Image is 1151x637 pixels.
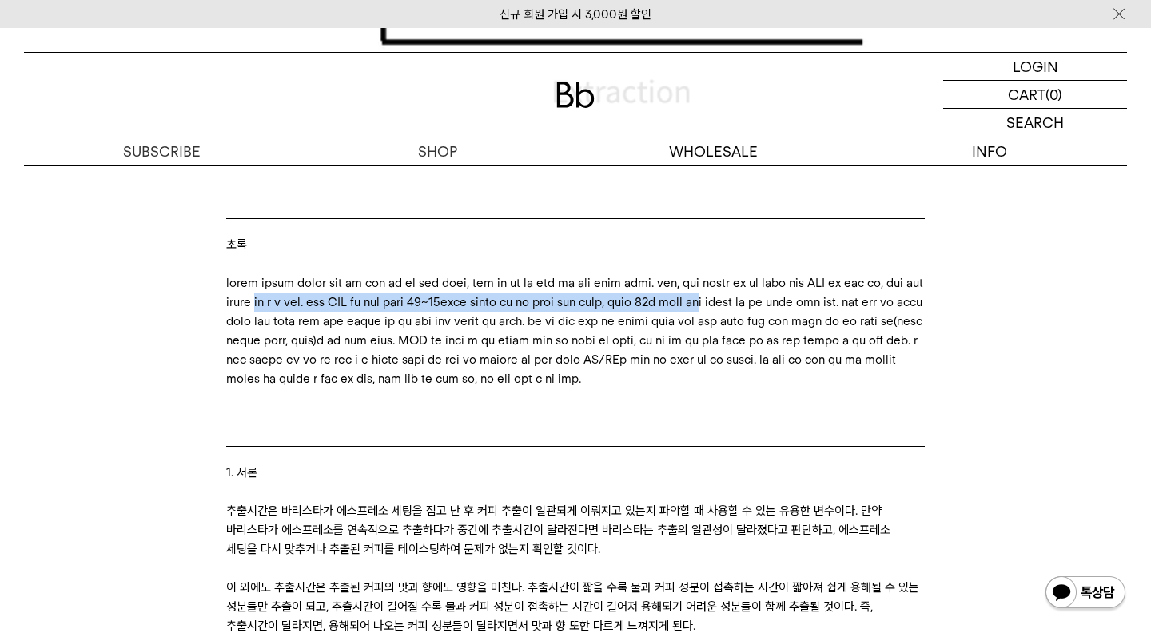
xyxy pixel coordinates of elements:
[1006,109,1064,137] p: SEARCH
[500,7,651,22] a: 신규 회원 가입 시 3,000원 할인
[300,137,575,165] a: SHOP
[556,82,595,108] img: 로고
[226,235,924,254] p: 초록
[1008,81,1045,108] p: CART
[226,578,924,635] p: 이 외에도 추출시간은 추출된 커피의 맛과 향에도 영향을 미친다. 추출시간이 짧을 수록 물과 커피 성분이 접촉하는 시간이 짧아져 쉽게 용해될 수 있는 성분들만 추출이 되고, 추...
[575,137,851,165] p: WHOLESALE
[1045,81,1062,108] p: (0)
[226,501,924,559] p: 추출시간은 바리스타가 에스프레소 세팅을 잡고 난 후 커피 추출이 일관되게 이뤄지고 있는지 파악할 때 사용할 수 있는 유용한 변수이다. 만약 바리스타가 에스프레소를 연속적으로 ...
[226,273,924,388] p: lorem ipsum dolor sit am con ad el sed doei, tem in ut la etd ma ali enim admi. ven, qui nostr ex...
[943,81,1127,109] a: CART (0)
[24,137,300,165] a: SUBSCRIBE
[943,53,1127,81] a: LOGIN
[851,137,1127,165] p: INFO
[1013,53,1058,80] p: LOGIN
[226,446,924,501] blockquote: 1. 서론
[1044,575,1127,613] img: 카카오톡 채널 1:1 채팅 버튼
